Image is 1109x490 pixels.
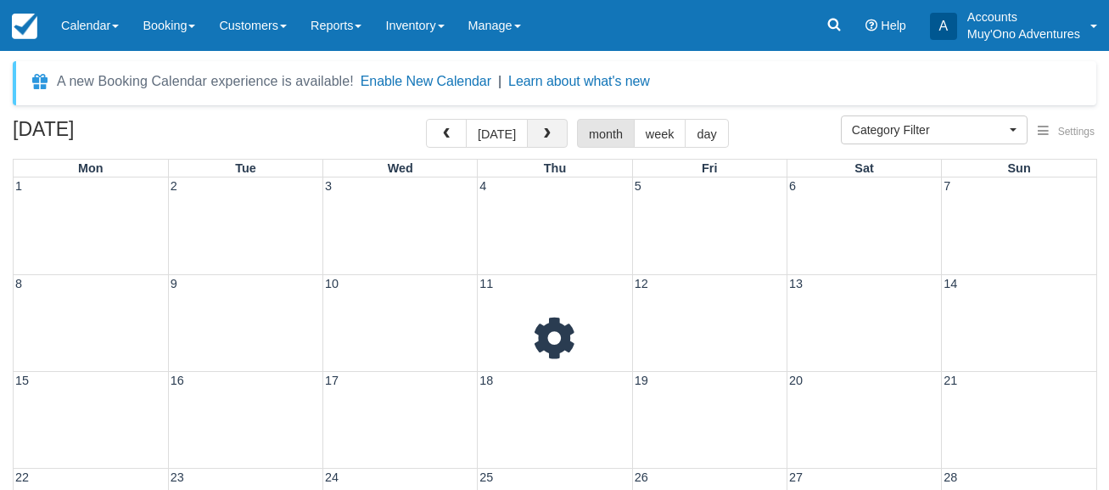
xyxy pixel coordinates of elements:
span: 6 [787,179,798,193]
p: Accounts [967,8,1080,25]
span: Tue [235,161,256,175]
span: 12 [633,277,650,290]
span: 1 [14,179,24,193]
span: 21 [942,374,959,387]
div: A new Booking Calendar experience is available! [57,71,354,92]
button: Settings [1028,120,1105,144]
span: 11 [478,277,495,290]
button: month [577,119,635,148]
span: 9 [169,277,179,290]
p: Muy'Ono Adventures [967,25,1080,42]
span: Sat [854,161,873,175]
button: day [685,119,728,148]
span: Settings [1058,126,1095,138]
span: 2 [169,179,179,193]
span: Mon [78,161,104,175]
button: week [634,119,686,148]
span: Sun [1008,161,1031,175]
span: 4 [478,179,488,193]
span: 13 [787,277,804,290]
span: Thu [544,161,566,175]
span: 5 [633,179,643,193]
span: 26 [633,470,650,484]
span: 14 [942,277,959,290]
button: Category Filter [841,115,1028,144]
span: Help [881,19,906,32]
span: 10 [323,277,340,290]
a: Learn about what's new [508,74,650,88]
span: 19 [633,374,650,387]
span: Wed [388,161,413,175]
span: 25 [478,470,495,484]
div: A [930,13,957,40]
span: 7 [942,179,952,193]
span: 27 [787,470,804,484]
span: 20 [787,374,804,387]
span: 24 [323,470,340,484]
span: 8 [14,277,24,290]
button: Enable New Calendar [361,73,491,90]
span: | [498,74,501,88]
button: [DATE] [466,119,528,148]
span: Category Filter [852,121,1005,138]
span: 17 [323,374,340,387]
img: checkfront-main-nav-mini-logo.png [12,14,37,39]
span: Fri [702,161,717,175]
span: 15 [14,374,31,387]
h2: [DATE] [13,119,227,150]
span: 23 [169,470,186,484]
i: Help [865,20,877,31]
span: 18 [478,374,495,387]
span: 3 [323,179,333,193]
span: 16 [169,374,186,387]
span: 22 [14,470,31,484]
span: 28 [942,470,959,484]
